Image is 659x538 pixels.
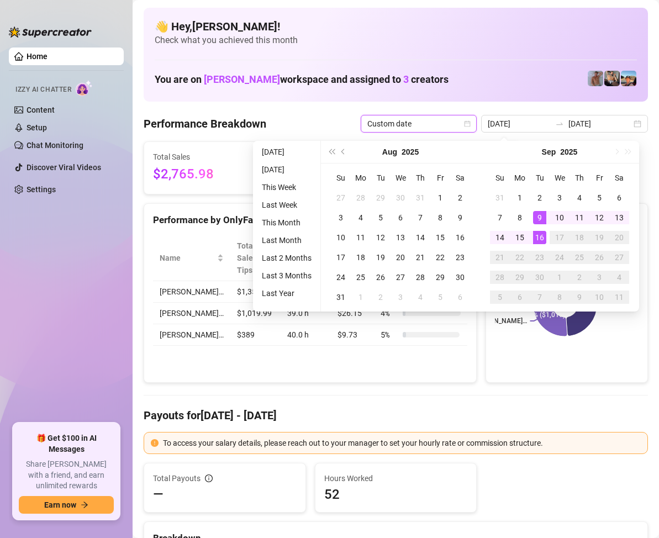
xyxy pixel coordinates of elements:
[160,252,215,264] span: Name
[555,119,564,128] span: to
[550,168,570,188] th: We
[354,191,367,204] div: 28
[410,287,430,307] td: 2025-09-04
[163,437,641,449] div: To access your salary details, please reach out to your manager to set your hourly rate or commis...
[589,188,609,208] td: 2025-09-05
[573,191,586,204] div: 4
[589,208,609,228] td: 2025-09-12
[450,267,470,287] td: 2025-08-30
[354,291,367,304] div: 1
[434,191,447,204] div: 1
[609,188,629,208] td: 2025-09-06
[510,208,530,228] td: 2025-09-08
[613,291,626,304] div: 11
[450,188,470,208] td: 2025-08-02
[27,106,55,114] a: Content
[410,228,430,247] td: 2025-08-14
[153,281,230,303] td: [PERSON_NAME]…
[513,291,526,304] div: 6
[550,208,570,228] td: 2025-09-10
[609,247,629,267] td: 2025-09-27
[568,118,631,130] input: End date
[27,52,48,61] a: Home
[331,287,351,307] td: 2025-08-31
[391,188,410,208] td: 2025-07-30
[257,251,316,265] li: Last 2 Months
[410,188,430,208] td: 2025-07-31
[414,271,427,284] div: 28
[513,191,526,204] div: 1
[351,228,371,247] td: 2025-08-11
[513,211,526,224] div: 8
[351,208,371,228] td: 2025-08-04
[153,164,254,185] span: $2,765.98
[394,251,407,264] div: 20
[414,251,427,264] div: 21
[15,85,71,95] span: Izzy AI Chatter
[450,287,470,307] td: 2025-09-06
[257,216,316,229] li: This Month
[27,163,101,172] a: Discover Viral Videos
[533,291,546,304] div: 7
[354,251,367,264] div: 18
[19,433,114,455] span: 🎁 Get $100 in AI Messages
[530,287,550,307] td: 2025-10-07
[155,34,637,46] span: Check what you achieved this month
[434,271,447,284] div: 29
[589,247,609,267] td: 2025-09-26
[530,168,550,188] th: Tu
[609,208,629,228] td: 2025-09-13
[570,188,589,208] td: 2025-09-04
[490,168,510,188] th: Su
[391,228,410,247] td: 2025-08-13
[281,303,331,324] td: 39.0 h
[354,231,367,244] div: 11
[570,228,589,247] td: 2025-09-18
[570,168,589,188] th: Th
[570,267,589,287] td: 2025-10-02
[553,251,566,264] div: 24
[410,267,430,287] td: 2025-08-28
[593,251,606,264] div: 26
[588,71,603,86] img: Joey
[391,287,410,307] td: 2025-09-03
[371,287,391,307] td: 2025-09-02
[204,73,280,85] span: [PERSON_NAME]
[488,118,551,130] input: Start date
[609,168,629,188] th: Sa
[281,324,331,346] td: 40.0 h
[542,141,556,163] button: Choose a month
[354,211,367,224] div: 4
[205,474,213,482] span: info-circle
[513,251,526,264] div: 22
[490,188,510,208] td: 2025-08-31
[381,329,398,341] span: 5 %
[394,231,407,244] div: 13
[19,496,114,514] button: Earn nowarrow-right
[513,271,526,284] div: 29
[334,191,347,204] div: 27
[331,188,351,208] td: 2025-07-27
[76,80,93,96] img: AI Chatter
[430,247,450,267] td: 2025-08-22
[44,500,76,509] span: Earn now
[493,211,507,224] div: 7
[230,303,281,324] td: $1,019.99
[609,228,629,247] td: 2025-09-20
[430,287,450,307] td: 2025-09-05
[454,211,467,224] div: 9
[464,120,471,127] span: calendar
[153,151,254,163] span: Total Sales
[27,141,83,150] a: Chat Monitoring
[374,271,387,284] div: 26
[237,240,265,276] span: Total Sales & Tips
[553,271,566,284] div: 1
[490,208,510,228] td: 2025-09-07
[454,231,467,244] div: 16
[621,71,636,86] img: Zach
[609,267,629,287] td: 2025-10-04
[555,119,564,128] span: swap-right
[331,208,351,228] td: 2025-08-03
[374,191,387,204] div: 29
[493,251,507,264] div: 21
